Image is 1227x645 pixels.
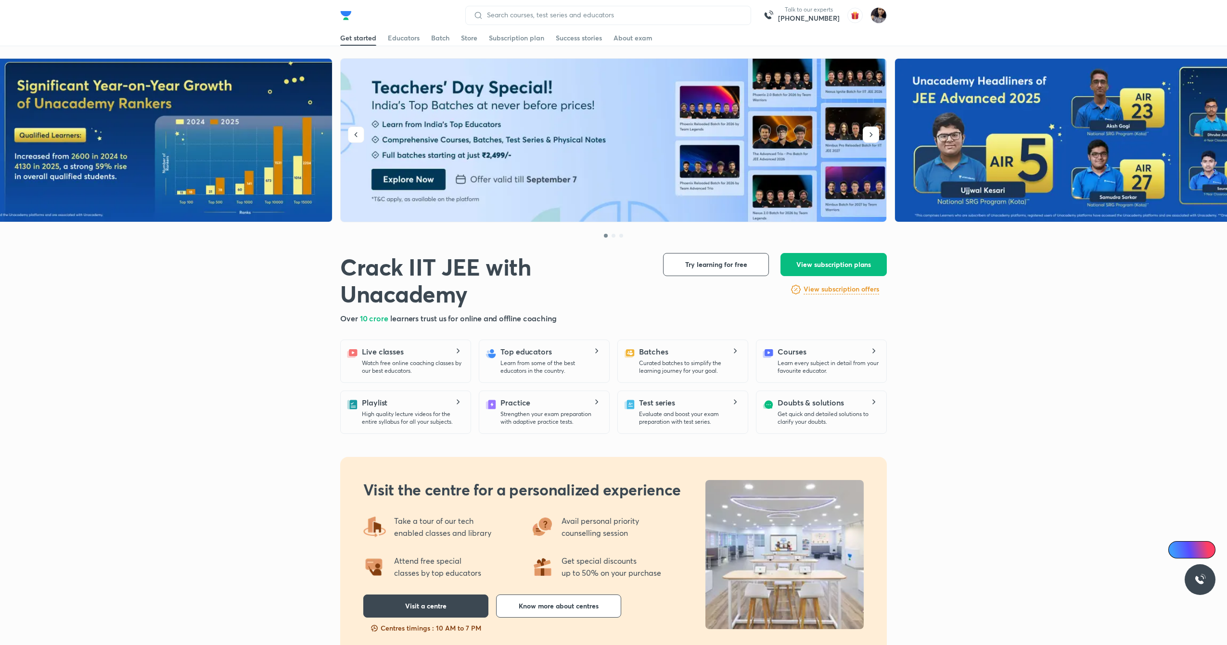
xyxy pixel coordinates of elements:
[362,346,404,357] h5: Live classes
[639,359,740,375] p: Curated batches to simplify the learning journey for your goal.
[613,30,652,46] a: About exam
[405,601,447,611] span: Visit a centre
[381,623,481,633] p: Centres timings : 10 AM to 7 PM
[531,515,554,538] img: offering3.png
[500,359,601,375] p: Learn from some of the best educators in the country.
[780,253,887,276] button: View subscription plans
[500,410,601,426] p: Strengthen your exam preparation with adaptive practice tests.
[370,623,379,633] img: slots-fillng-fast
[519,601,599,611] span: Know more about centres
[340,313,360,323] span: Over
[796,260,871,269] span: View subscription plans
[340,33,376,43] div: Get started
[500,346,552,357] h5: Top educators
[639,410,740,426] p: Evaluate and boost your exam preparation with test series.
[778,359,879,375] p: Learn every subject in detail from your favourite educator.
[804,284,879,295] a: View subscription offers
[340,253,648,307] h1: Crack IIT JEE with Unacademy
[778,397,844,408] h5: Doubts & solutions
[461,30,477,46] a: Store
[362,359,463,375] p: Watch free online coaching classes by our best educators.
[388,33,420,43] div: Educators
[489,33,544,43] div: Subscription plan
[705,480,864,629] img: uncentre_LP_b041622b0f.jpg
[500,397,530,408] h5: Practice
[340,30,376,46] a: Get started
[870,7,887,24] img: Rakhi Sharma
[1184,546,1210,554] span: Ai Doubts
[847,8,863,23] img: avatar
[340,10,352,21] img: Company Logo
[394,555,481,579] p: Attend free special classes by top educators
[778,6,840,13] p: Talk to our experts
[461,33,477,43] div: Store
[778,346,806,357] h5: Courses
[556,33,602,43] div: Success stories
[562,555,661,579] p: Get special discounts up to 50% on your purchase
[556,30,602,46] a: Success stories
[483,11,743,19] input: Search courses, test series and educators
[394,515,491,539] p: Take a tour of our tech enabled classes and library
[613,33,652,43] div: About exam
[431,33,449,43] div: Batch
[489,30,544,46] a: Subscription plan
[663,253,769,276] button: Try learning for free
[360,313,390,323] span: 10 crore
[1174,546,1182,554] img: Icon
[1168,541,1215,558] a: Ai Doubts
[778,410,879,426] p: Get quick and detailed solutions to clarify your doubts.
[431,30,449,46] a: Batch
[363,555,386,578] img: offering2.png
[531,555,554,578] img: offering1.png
[363,515,386,538] img: offering4.png
[363,480,681,499] h2: Visit the centre for a personalized experience
[685,260,747,269] span: Try learning for free
[388,30,420,46] a: Educators
[1194,574,1206,585] img: ttu
[639,397,675,408] h5: Test series
[362,410,463,426] p: High quality lecture videos for the entire syllabus for all your subjects.
[562,515,641,539] p: Avail personal priority counselling session
[778,13,840,23] a: [PHONE_NUMBER]
[639,346,668,357] h5: Batches
[496,594,621,618] button: Know more about centres
[362,397,387,408] h5: Playlist
[759,6,778,25] img: call-us
[363,594,488,618] button: Visit a centre
[390,313,557,323] span: learners trust us for online and offline coaching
